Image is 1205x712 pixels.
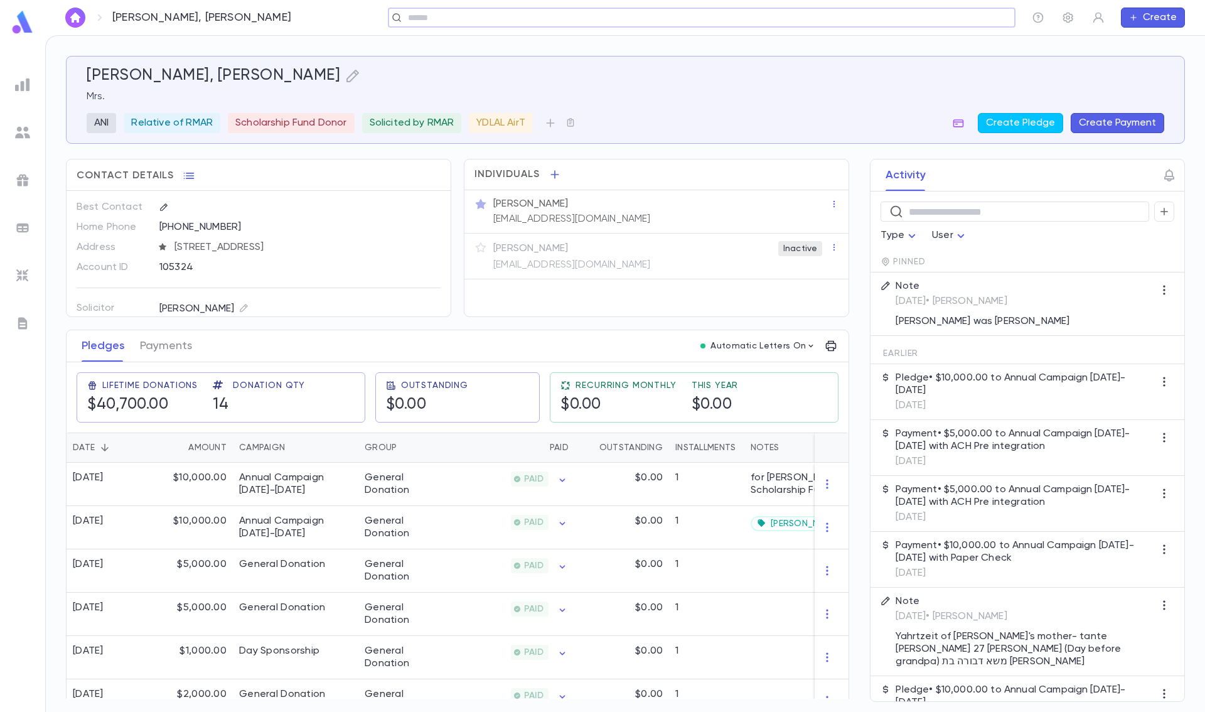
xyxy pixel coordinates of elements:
[675,433,736,463] div: Installments
[239,688,325,701] div: General Donation
[151,593,233,636] div: $5,000.00
[519,604,549,614] span: PAID
[77,237,149,257] p: Address
[365,515,446,540] div: General Donation
[896,483,1154,509] p: Payment • $5,000.00 to Annual Campaign [DATE]-[DATE] with ACH Pre integration
[228,113,355,133] div: Scholarship Fund Donor
[112,11,291,24] p: [PERSON_NAME], [PERSON_NAME]
[896,295,1069,308] p: [DATE] • [PERSON_NAME]
[73,558,104,571] div: [DATE]
[493,259,650,271] p: [EMAIL_ADDRESS][DOMAIN_NAME]
[896,455,1154,468] p: [DATE]
[896,315,1069,328] p: [PERSON_NAME] was [PERSON_NAME]
[169,241,442,254] span: [STREET_ADDRESS]
[896,630,1154,668] p: Yahrtzeit of [PERSON_NAME]'s mother- tante [PERSON_NAME] 27 [PERSON_NAME] (Day before grandpa) מש...
[1071,113,1164,133] button: Create Payment
[140,330,192,362] button: Payments
[635,645,663,657] p: $0.00
[235,117,347,129] p: Scholarship Fund Donor
[151,463,233,506] div: $10,000.00
[669,506,744,549] div: 1
[881,230,904,240] span: Type
[599,433,663,463] div: Outstanding
[778,244,822,254] span: Inactive
[896,595,1154,608] p: Note
[493,242,568,255] p: [PERSON_NAME]
[15,173,30,188] img: campaigns_grey.99e729a5f7ee94e3726e6486bddda8f1.svg
[82,330,125,362] button: Pledges
[365,558,446,583] div: General Donation
[576,380,676,391] span: Recurring Monthly
[15,125,30,140] img: students_grey.60c7aba0da46da39d6d829b817ac14fc.svg
[151,506,233,549] div: $10,000.00
[692,380,739,391] span: This Year
[886,159,926,191] button: Activity
[453,433,575,463] div: Paid
[519,517,549,527] span: PAID
[669,593,744,636] div: 1
[68,13,83,23] img: home_white.a664292cf8c1dea59945f0da9f25487c.svg
[365,472,446,497] div: General Donation
[575,433,669,463] div: Outstanding
[932,230,953,240] span: User
[151,433,233,463] div: Amount
[159,217,441,236] div: [PHONE_NUMBER]
[635,688,663,701] p: $0.00
[474,168,540,181] span: Individuals
[233,433,358,463] div: Campaign
[95,438,115,458] button: Sort
[519,474,549,484] span: PAID
[896,539,1154,564] p: Payment • $10,000.00 to Annual Campaign [DATE]-[DATE] with Paper Check
[73,688,104,701] div: [DATE]
[77,257,149,278] p: Account ID
[87,67,340,85] h5: [PERSON_NAME], [PERSON_NAME]
[73,515,104,527] div: [DATE]
[978,113,1063,133] button: Create Pledge
[358,433,453,463] div: Group
[67,433,151,463] div: Date
[188,433,227,463] div: Amount
[87,90,1164,103] p: Mrs.
[386,396,427,414] h5: $0.00
[493,198,568,210] p: [PERSON_NAME]
[87,396,168,414] h5: $40,700.00
[73,433,95,463] div: Date
[365,601,446,627] div: General Donation
[77,170,174,182] span: Contact Details
[102,380,198,391] span: Lifetime Donations
[896,511,1154,524] p: [DATE]
[365,433,397,463] div: Group
[73,645,104,657] div: [DATE]
[370,117,454,129] p: Solicited by RMAR
[15,77,30,92] img: reports_grey.c525e4749d1bce6a11f5fe2a8de1b229.svg
[635,558,663,571] p: $0.00
[159,257,378,276] div: 105324
[669,549,744,593] div: 1
[131,117,213,129] p: Relative of RMAR
[896,372,1154,397] p: Pledge • $10,000.00 to Annual Campaign [DATE]-[DATE]
[751,433,779,463] div: Notes
[469,113,533,133] div: YDLAL AirT
[896,567,1154,580] p: [DATE]
[519,691,549,701] span: PAID
[94,117,109,129] p: ANI
[744,433,901,463] div: Notes
[493,213,650,225] p: [EMAIL_ADDRESS][DOMAIN_NAME]
[77,197,149,217] p: Best Contact
[124,113,220,133] div: Relative of RMAR
[669,636,744,679] div: 1
[239,558,325,571] div: General Donation
[635,515,663,527] p: $0.00
[771,519,870,529] span: [PERSON_NAME] Scholarship Fund
[365,645,446,670] div: General Donation
[692,396,732,414] h5: $0.00
[87,113,116,133] div: ANI
[73,601,104,614] div: [DATE]
[15,316,30,331] img: letters_grey.7941b92b52307dd3b8a917253454ce1c.svg
[233,380,305,391] span: Donation Qty
[239,645,319,657] div: Day Sponsorship
[213,396,228,414] h5: 14
[932,224,968,248] div: User
[896,280,1069,293] p: Note
[77,217,149,237] p: Home Phone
